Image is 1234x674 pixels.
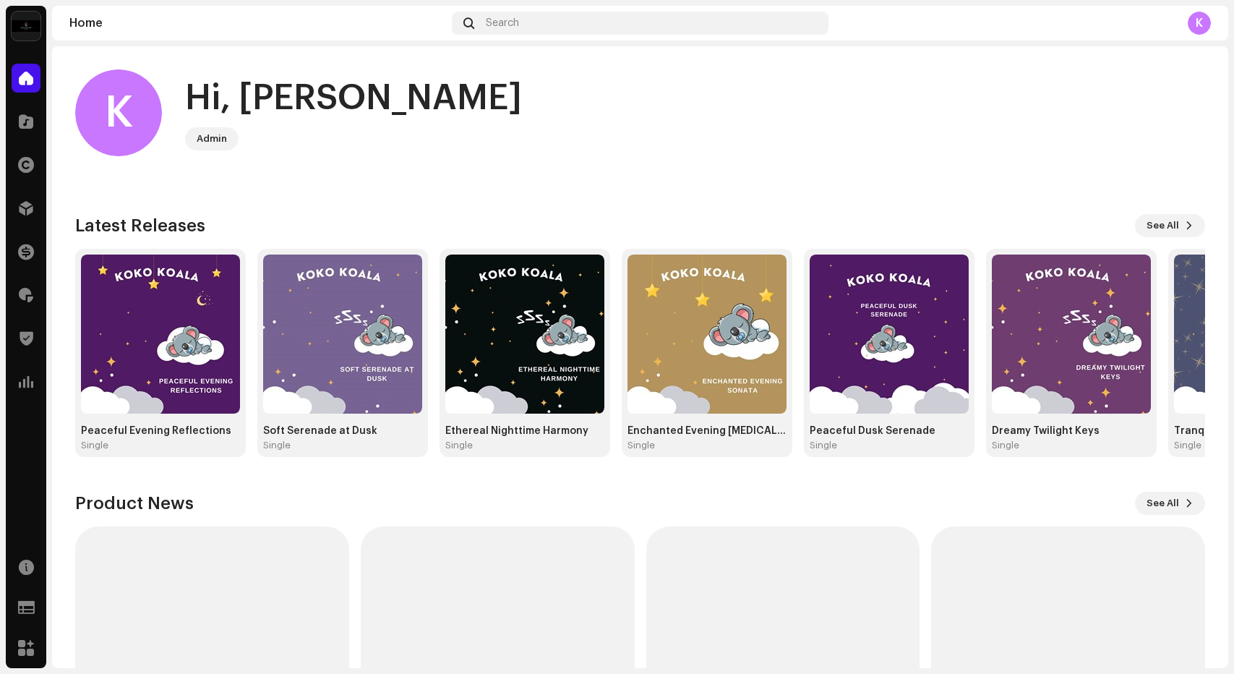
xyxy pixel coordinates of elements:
img: 6612a721-f99b-429b-86d8-2cb22fd003a6 [81,255,240,414]
div: Single [263,440,291,451]
button: See All [1135,214,1205,237]
div: Enchanted Evening [MEDICAL_DATA] [627,425,787,437]
span: Search [486,17,519,29]
button: See All [1135,492,1205,515]
img: 881f3c48-d95d-4f69-819e-1b9d393a2fb2 [992,255,1151,414]
div: Home [69,17,446,29]
img: cc86a4c1-6ef3-4ec7-8140-523f2f6ccc05 [445,255,604,414]
img: 399a8ee9-bd47-4c93-be7f-4ae785f5e25b [810,255,969,414]
div: Ethereal Nighttime Harmony [445,425,604,437]
div: Single [1174,440,1201,451]
div: Dreamy Twilight Keys [992,425,1151,437]
div: K [1188,12,1211,35]
div: Hi, [PERSON_NAME] [185,75,522,121]
img: 57cb9a10-23a7-4d76-93f4-1fe83f5e2ee9 [263,255,422,414]
div: Single [992,440,1019,451]
div: Peaceful Dusk Serenade [810,425,969,437]
div: Peaceful Evening Reflections [81,425,240,437]
div: Single [445,440,473,451]
span: See All [1147,489,1179,518]
div: Single [810,440,837,451]
div: Admin [197,130,227,148]
div: Single [627,440,655,451]
h3: Latest Releases [75,214,205,237]
div: Single [81,440,108,451]
img: a5bb120e-bafb-477d-98e1-2595c7eda7fb [627,255,787,414]
h3: Product News [75,492,194,515]
div: K [75,69,162,156]
div: Soft Serenade at Dusk [263,425,422,437]
span: See All [1147,211,1179,240]
img: 8ccc87b9-44cf-41b4-98be-623f160a1a1d [12,12,40,40]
